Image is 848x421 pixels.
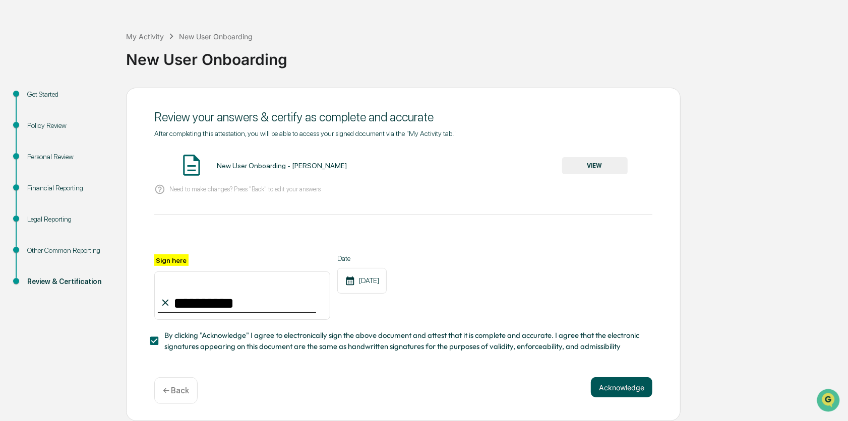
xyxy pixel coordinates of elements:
a: 🗄️Attestations [69,123,129,141]
div: Financial Reporting [27,183,110,193]
div: Start new chat [34,77,165,87]
p: ← Back [163,386,189,395]
div: Policy Review [27,120,110,131]
p: Need to make changes? Press "Back" to edit your answers [169,185,321,193]
div: We're available if you need us! [34,87,128,95]
button: Start new chat [171,80,184,92]
img: Document Icon [179,153,204,178]
div: Legal Reporting [27,214,110,225]
button: Acknowledge [591,377,652,397]
iframe: Open customer support [816,388,843,415]
div: 🔎 [10,147,18,155]
p: How can we help? [10,21,184,37]
span: Preclearance [20,127,65,137]
span: After completing this attestation, you will be able to access your signed document via the "My Ac... [154,129,456,137]
span: Attestations [83,127,125,137]
div: My Activity [126,32,164,41]
span: By clicking "Acknowledge" I agree to electronically sign the above document and attest that it is... [164,330,644,353]
div: Get Started [27,89,110,100]
span: Pylon [100,171,122,178]
a: Powered byPylon [71,170,122,178]
div: 🗄️ [73,128,81,136]
div: New User Onboarding - [PERSON_NAME] [217,162,347,170]
div: Review your answers & certify as complete and accurate [154,110,652,124]
div: New User Onboarding [179,32,253,41]
img: 1746055101610-c473b297-6a78-478c-a979-82029cc54cd1 [10,77,28,95]
div: Review & Certification [27,276,110,287]
span: Data Lookup [20,146,64,156]
div: [DATE] [337,268,387,294]
div: Personal Review [27,152,110,162]
a: 🖐️Preclearance [6,123,69,141]
div: 🖐️ [10,128,18,136]
a: 🔎Data Lookup [6,142,68,160]
div: New User Onboarding [126,42,843,68]
label: Sign here [154,254,189,266]
button: VIEW [562,157,628,174]
div: Other Common Reporting [27,245,110,256]
label: Date [337,254,387,262]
